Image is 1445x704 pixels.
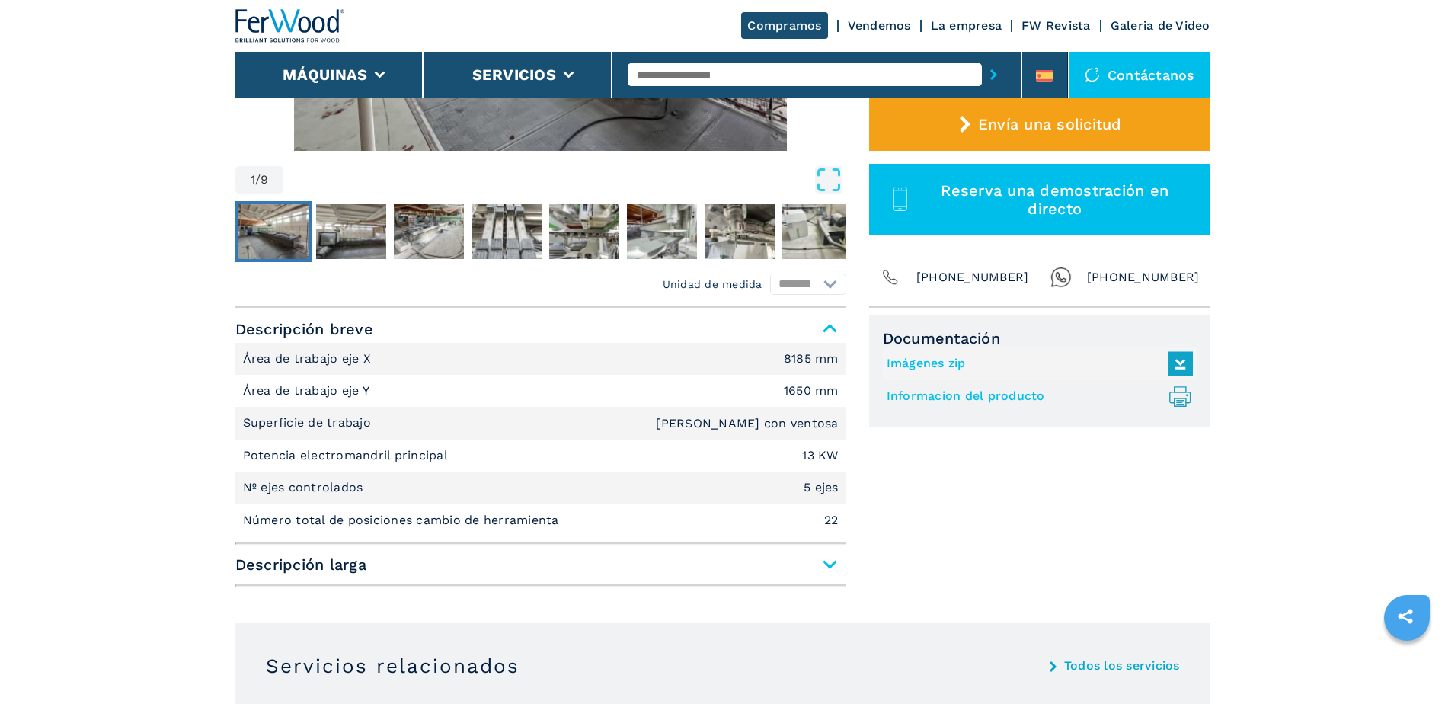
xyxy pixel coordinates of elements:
button: Go to Slide 1 [235,201,312,262]
img: 06c64358cd54bbb1c0d5e277d7540e21 [472,204,542,259]
img: e679fcaed544cfd0318b3d995d93c991 [705,204,775,259]
button: Go to Slide 5 [546,201,622,262]
img: 22ce060b8cae303d87f8e457dd5c15d4 [394,204,464,259]
img: 8348be618487fca07faf00a00523955a [316,204,386,259]
button: Envía una solicitud [869,98,1210,151]
span: Descripción larga [235,551,846,578]
p: Nº ejes controlados [243,479,367,496]
span: 1 [251,174,255,186]
img: fb38b71be52cb4fe5756f61d8d34c1ab [238,204,309,259]
span: 9 [261,174,268,186]
em: [PERSON_NAME] con ventosa [656,418,838,430]
p: Área de trabajo eje Y [243,382,374,399]
a: Galeria de Video [1111,18,1210,33]
span: Envía una solicitud [978,115,1122,133]
img: 4a6b27d8bd22cdfa10a900d3620ba4b4 [627,204,697,259]
em: 13 KW [802,450,838,462]
button: Go to Slide 6 [624,201,700,262]
div: Descripción breve [235,343,846,536]
span: [PHONE_NUMBER] [916,267,1029,288]
button: Go to Slide 8 [779,201,855,262]
iframe: Chat [1380,635,1434,693]
img: Contáctanos [1085,67,1100,82]
button: Máquinas [283,66,367,84]
a: Imágenes zip [887,351,1185,376]
em: 22 [824,514,839,526]
img: Ferwood [235,9,345,43]
span: Reserva una demostración en directo [917,181,1192,218]
button: Go to Slide 3 [391,201,467,262]
nav: Thumbnail Navigation [235,201,846,262]
a: FW Revista [1021,18,1091,33]
button: submit-button [982,57,1005,92]
span: Documentación [883,329,1197,347]
em: Unidad de medida [663,277,762,292]
a: Informacion del producto [887,384,1185,409]
a: Compramos [741,12,827,39]
button: Go to Slide 4 [468,201,545,262]
a: sharethis [1386,597,1424,635]
div: Contáctanos [1069,52,1210,98]
img: 9158ef8b57ef96c833e935df4a1a6e6d [549,204,619,259]
img: Phone [880,267,901,288]
button: Go to Slide 7 [702,201,778,262]
button: Open Fullscreen [287,166,842,194]
img: Whatsapp [1050,267,1072,288]
a: Todos los servicios [1064,660,1180,672]
p: Potencia electromandril principal [243,447,452,464]
p: Área de trabajo eje X [243,350,376,367]
span: [PHONE_NUMBER] [1087,267,1200,288]
span: / [255,174,261,186]
p: Número total de posiciones cambio de herramienta [243,512,563,529]
span: Descripción breve [235,315,846,343]
button: Reserva una demostración en directo [869,164,1210,235]
h3: Servicios relacionados [266,654,519,678]
em: 5 ejes [804,482,839,494]
a: Vendemos [848,18,911,33]
button: Go to Slide 2 [313,201,389,262]
button: Servicios [472,66,556,84]
img: 5e14c781e5024d2bc2c03b0f854f1dfa [782,204,852,259]
em: 1650 mm [784,385,839,397]
p: Superficie de trabajo [243,414,376,431]
a: La empresa [931,18,1002,33]
em: 8185 mm [784,353,839,365]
